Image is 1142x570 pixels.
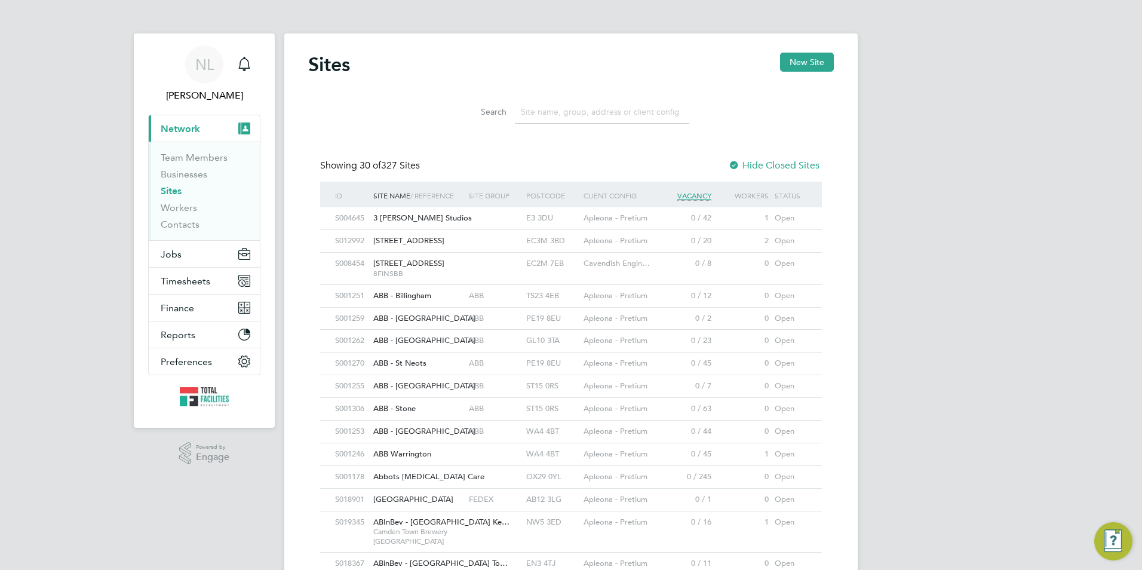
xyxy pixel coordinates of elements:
[714,253,772,275] div: 0
[523,421,581,443] div: WA4 4BT
[772,466,810,488] div: Open
[584,403,647,413] span: Apleona - Pretium
[523,182,581,209] div: Postcode
[320,160,422,172] div: Showing
[332,229,810,240] a: S012992[STREET_ADDRESS] EC3M 3BDApleona - Pretium0 / 202Open
[148,88,260,103] span: Nicola Lawrence
[584,471,647,482] span: Apleona - Pretium
[772,330,810,352] div: Open
[332,421,370,443] div: S001253
[469,494,493,504] span: FEDEX
[772,207,810,229] div: Open
[714,489,772,511] div: 0
[657,398,714,420] div: 0 / 63
[161,185,182,197] a: Sites
[332,443,370,465] div: S001246
[332,253,370,275] div: S008454
[714,308,772,330] div: 0
[332,420,810,430] a: S001253ABB - [GEOGRAPHIC_DATA] ABBWA4 4BTApleona - Pretium0 / 440Open
[657,253,714,275] div: 0 / 8
[332,307,810,317] a: S001259ABB - [GEOGRAPHIC_DATA] ABBPE19 8EUApleona - Pretium0 / 20Open
[469,358,484,368] span: ABB
[772,182,810,209] div: Status
[714,421,772,443] div: 0
[657,489,714,511] div: 0 / 1
[584,426,647,436] span: Apleona - Pretium
[469,426,484,436] span: ABB
[772,230,810,252] div: Open
[373,335,475,345] span: ABB - [GEOGRAPHIC_DATA]
[373,269,463,278] span: 8FINSBB
[373,517,509,527] span: ABInBev - [GEOGRAPHIC_DATA] Ke…
[469,381,484,391] span: ABB
[360,160,420,171] span: 327 Sites
[148,45,260,103] a: NL[PERSON_NAME]
[772,489,810,511] div: Open
[179,442,230,465] a: Powered byEngage
[332,353,370,375] div: S001270
[332,511,810,521] a: S019345ABInBev - [GEOGRAPHIC_DATA] Ke… Camden Town Brewery [GEOGRAPHIC_DATA]NW5 3EDApleona - Pret...
[657,207,714,229] div: 0 / 42
[523,253,581,275] div: EC2M 7EB
[584,290,647,301] span: Apleona - Pretium
[584,235,647,246] span: Apleona - Pretium
[581,182,657,209] div: Client Config
[373,527,463,546] span: Camden Town Brewery [GEOGRAPHIC_DATA]
[373,403,416,413] span: ABB - Stone
[161,152,228,163] a: Team Members
[657,375,714,397] div: 0 / 7
[149,142,260,240] div: Network
[308,53,350,76] h2: Sites
[196,452,229,462] span: Engage
[584,358,647,368] span: Apleona - Pretium
[523,330,581,352] div: GL10 3TA
[657,511,714,534] div: 0 / 16
[523,398,581,420] div: ST15 0RS
[453,106,506,117] label: Search
[584,313,647,323] span: Apleona - Pretium
[161,219,199,230] a: Contacts
[410,191,454,200] span: / Reference
[657,353,714,375] div: 0 / 45
[728,160,819,171] label: Hide Closed Sites
[373,449,431,459] span: ABB Warrington
[332,285,370,307] div: S001251
[469,290,484,301] span: ABB
[657,330,714,352] div: 0 / 23
[584,258,650,268] span: Cavendish Engin…
[657,443,714,465] div: 0 / 45
[772,443,810,465] div: Open
[332,182,370,209] div: ID
[373,213,472,223] span: 3 [PERSON_NAME] Studios
[332,352,810,362] a: S001270ABB - St Neots ABBPE19 8EUApleona - Pretium0 / 450Open
[714,207,772,229] div: 1
[714,330,772,352] div: 0
[373,290,431,301] span: ABB - Billingham
[1094,522,1132,560] button: Engage Resource Center
[332,375,370,397] div: S001255
[161,302,194,314] span: Finance
[584,558,647,568] span: Apleona - Pretium
[657,230,714,252] div: 0 / 20
[714,353,772,375] div: 0
[523,207,581,229] div: E3 3DU
[772,511,810,534] div: Open
[332,375,810,385] a: S001255ABB - [GEOGRAPHIC_DATA] ABBST15 0RSApleona - Pretium0 / 70Open
[149,241,260,267] button: Jobs
[714,398,772,420] div: 0
[469,313,484,323] span: ABB
[584,335,647,345] span: Apleona - Pretium
[373,471,484,482] span: Abbots [MEDICAL_DATA] Care
[657,308,714,330] div: 0 / 2
[332,443,810,453] a: S001246ABB Warrington WA4 4BTApleona - Pretium0 / 451Open
[148,387,260,406] a: Go to home page
[149,115,260,142] button: Network
[149,321,260,348] button: Reports
[332,284,810,295] a: S001251ABB - Billingham ABBTS23 4EBApleona - Pretium0 / 120Open
[714,375,772,397] div: 0
[584,381,647,391] span: Apleona - Pretium
[195,57,214,72] span: NL
[161,356,212,367] span: Preferences
[134,33,275,428] nav: Main navigation
[772,398,810,420] div: Open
